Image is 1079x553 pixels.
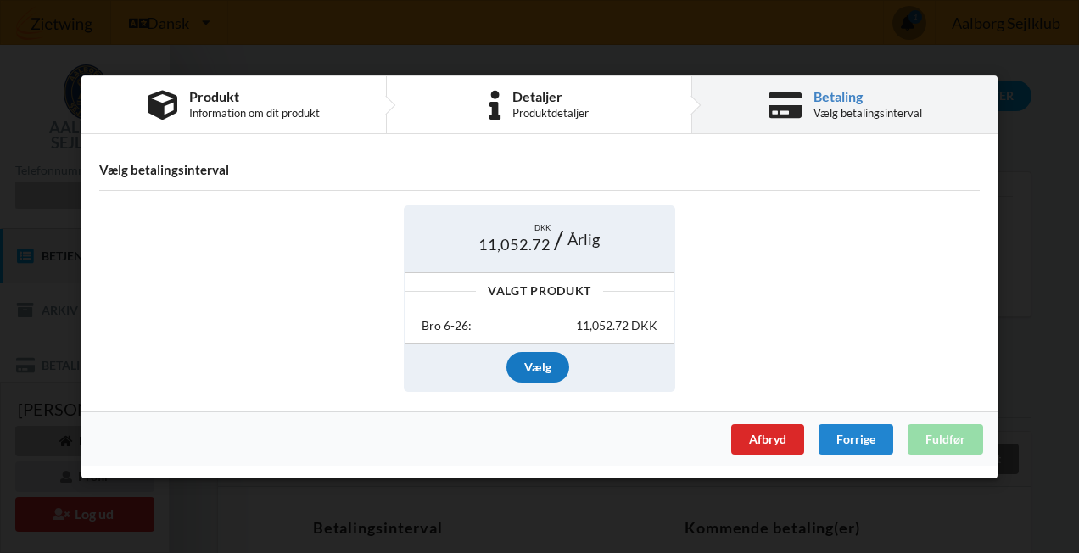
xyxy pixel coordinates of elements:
div: Vælg betalingsinterval [813,106,922,120]
div: Produktdetaljer [512,106,589,120]
div: Betaling [813,90,922,103]
div: Information om dit produkt [189,106,320,120]
div: Vælg [506,352,569,383]
div: Valgt Produkt [405,285,674,297]
h4: Vælg betalingsinterval [99,162,980,178]
div: Afbryd [731,423,804,454]
span: DKK [534,223,551,234]
div: Bro 6-26: [422,317,472,334]
div: Forrige [819,423,893,454]
div: Årlig [559,223,608,255]
div: Produkt [189,90,320,103]
span: 11,052.72 [478,234,551,255]
div: Detaljer [512,90,589,103]
div: 11,052.72 DKK [576,317,657,334]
